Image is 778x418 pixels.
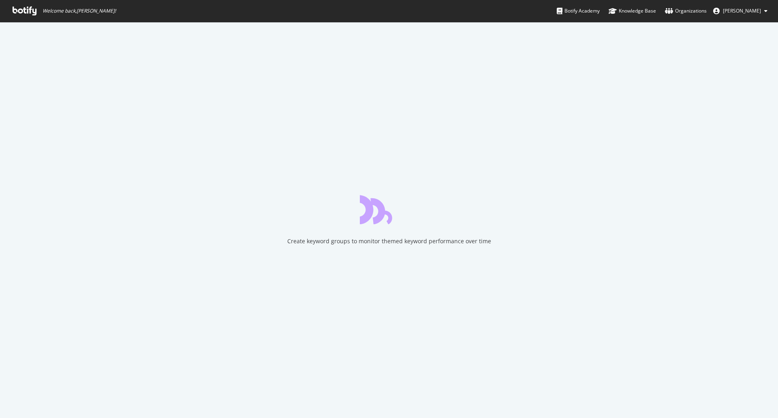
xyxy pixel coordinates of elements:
[723,7,761,14] span: MAYENOBE Steve
[43,8,116,14] span: Welcome back, [PERSON_NAME] !
[665,7,707,15] div: Organizations
[609,7,656,15] div: Knowledge Base
[287,237,491,245] div: Create keyword groups to monitor themed keyword performance over time
[360,195,418,224] div: animation
[557,7,600,15] div: Botify Academy
[707,4,774,17] button: [PERSON_NAME]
